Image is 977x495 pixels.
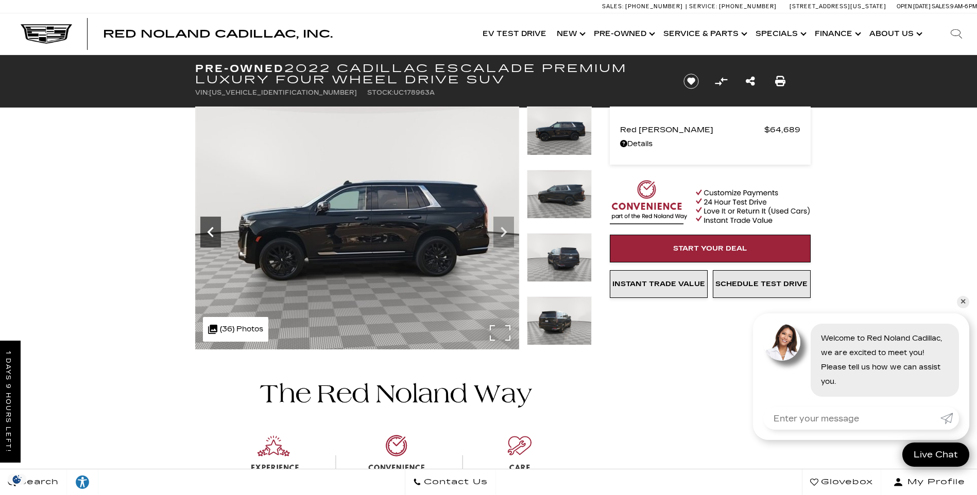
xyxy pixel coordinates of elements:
[16,475,59,489] span: Search
[881,469,977,495] button: Open user profile menu
[811,324,959,397] div: Welcome to Red Noland Cadillac, we are excited to meet you! Please tell us how we can assist you.
[602,4,685,9] a: Sales: [PHONE_NUMBER]
[810,13,864,55] a: Finance
[393,89,435,96] span: UC178963A
[612,280,705,288] span: Instant Trade Value
[746,74,755,89] a: Share this Pre-Owned 2022 Cadillac Escalade Premium Luxury Four Wheel Drive SUV
[610,235,811,262] a: Start Your Deal
[195,62,284,75] strong: Pre-Owned
[936,13,977,55] div: Search
[67,474,98,490] div: Explore your accessibility options
[527,296,592,345] img: Used 2022 Black Raven Cadillac Premium Luxury image 8
[5,474,29,485] section: Click to Open Cookie Consent Modal
[209,89,357,96] span: [US_VEHICLE_IDENTIFICATION_NUMBER]
[67,469,98,495] a: Explore your accessibility options
[689,3,717,10] span: Service:
[750,13,810,55] a: Specials
[367,89,393,96] span: Stock:
[493,217,514,247] div: Next
[527,170,592,219] img: Used 2022 Black Raven Cadillac Premium Luxury image 6
[864,13,925,55] a: About Us
[763,324,800,361] img: Agent profile photo
[477,13,552,55] a: EV Test Drive
[620,122,764,137] span: Red [PERSON_NAME]
[932,3,950,10] span: Sales:
[680,73,702,90] button: Save vehicle
[790,3,886,10] a: [STREET_ADDRESS][US_STATE]
[903,475,965,489] span: My Profile
[195,107,519,349] img: Used 2022 Black Raven Cadillac Premium Luxury image 5
[519,107,843,349] img: Used 2022 Black Raven Cadillac Premium Luxury image 6
[763,407,940,430] input: Enter your message
[715,280,808,288] span: Schedule Test Drive
[902,443,969,467] a: Live Chat
[658,13,750,55] a: Service & Parts
[940,407,959,430] a: Submit
[802,469,881,495] a: Glovebox
[203,317,268,342] div: (36) Photos
[764,122,800,137] span: $64,689
[625,3,683,10] span: [PHONE_NUMBER]
[775,74,785,89] a: Print this Pre-Owned 2022 Cadillac Escalade Premium Luxury Four Wheel Drive SUV
[897,3,931,10] span: Open [DATE]
[818,475,873,489] span: Glovebox
[719,3,777,10] span: [PHONE_NUMBER]
[195,63,666,85] h1: 2022 Cadillac Escalade Premium Luxury Four Wheel Drive SUV
[405,469,496,495] a: Contact Us
[200,217,221,247] div: Previous
[713,74,729,89] button: Compare Vehicle
[103,29,333,39] a: Red Noland Cadillac, Inc.
[950,3,977,10] span: 9 AM-6 PM
[5,474,29,485] img: Opt-Out Icon
[527,233,592,282] img: Used 2022 Black Raven Cadillac Premium Luxury image 7
[685,4,779,9] a: Service: [PHONE_NUMBER]
[620,122,800,137] a: Red [PERSON_NAME] $64,689
[610,270,708,298] a: Instant Trade Value
[21,24,72,44] img: Cadillac Dark Logo with Cadillac White Text
[195,89,209,96] span: VIN:
[589,13,658,55] a: Pre-Owned
[713,270,811,298] a: Schedule Test Drive
[527,107,592,155] img: Used 2022 Black Raven Cadillac Premium Luxury image 5
[673,244,747,253] span: Start Your Deal
[602,3,624,10] span: Sales:
[421,475,488,489] span: Contact Us
[620,137,800,151] a: Details
[552,13,589,55] a: New
[103,28,333,40] span: Red Noland Cadillac, Inc.
[909,449,963,461] span: Live Chat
